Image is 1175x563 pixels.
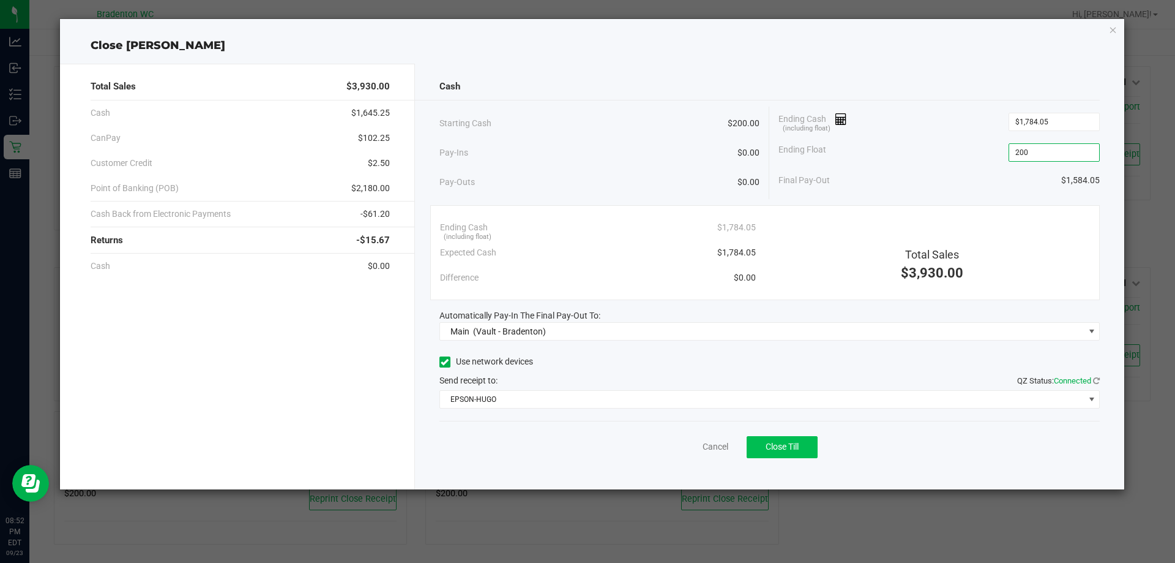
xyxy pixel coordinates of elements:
span: $0.00 [737,176,759,189]
span: $1,584.05 [1061,174,1100,187]
span: Ending Cash [440,221,488,234]
span: QZ Status: [1017,376,1100,385]
span: -$61.20 [360,208,390,221]
span: Connected [1054,376,1091,385]
span: $102.25 [358,132,390,145]
span: $1,645.25 [351,107,390,119]
span: Ending Float [778,143,826,162]
span: $3,930.00 [901,265,963,281]
span: (Vault - Bradenton) [473,327,546,336]
span: Cash Back from Electronic Payments [91,208,231,221]
span: (including float) [444,232,491,243]
span: Send receipt to: [439,376,498,385]
span: Main [450,327,469,336]
span: $2.50 [368,157,390,170]
span: -$15.67 [356,233,390,247]
span: $0.00 [368,260,390,273]
button: Close Till [747,436,818,458]
span: Expected Cash [440,246,496,259]
span: Customer Credit [91,157,152,170]
iframe: Resource center [12,465,49,502]
span: $200.00 [728,117,759,130]
span: Automatically Pay-In The Final Pay-Out To: [439,311,600,320]
span: $1,784.05 [717,221,756,234]
span: EPSON-HUGO [440,391,1084,408]
span: Point of Banking (POB) [91,182,179,195]
span: $0.00 [737,146,759,159]
span: Pay-Outs [439,176,475,189]
span: Starting Cash [439,117,491,130]
span: $2,180.00 [351,182,390,195]
div: Close [PERSON_NAME] [60,37,1125,54]
span: Total Sales [905,248,959,261]
span: Ending Cash [778,113,847,131]
span: $3,930.00 [346,80,390,94]
span: (including float) [783,124,830,134]
span: $1,784.05 [717,246,756,259]
a: Cancel [703,440,728,453]
span: CanPay [91,132,121,145]
span: Cash [439,80,460,94]
span: Cash [91,260,110,273]
span: $0.00 [734,271,756,284]
span: Total Sales [91,80,136,94]
span: Close Till [766,442,799,452]
div: Returns [91,227,390,254]
span: Pay-Ins [439,146,468,159]
label: Use network devices [439,355,533,368]
span: Cash [91,107,110,119]
span: Final Pay-Out [778,174,830,187]
span: Difference [440,271,479,284]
